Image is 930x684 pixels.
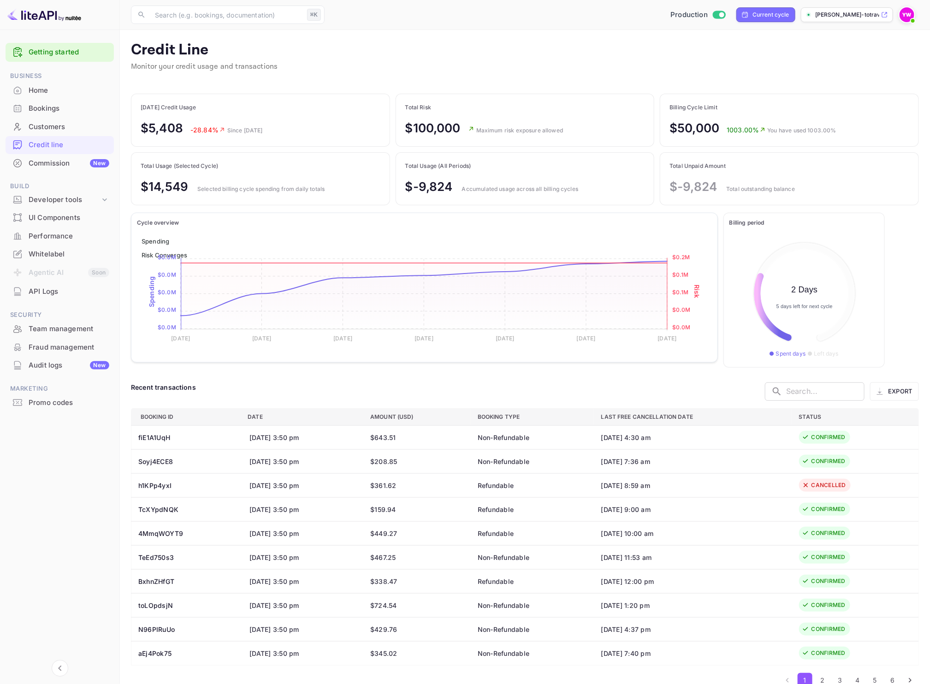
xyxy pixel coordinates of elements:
p: $50,000 [669,119,719,137]
a: API Logs [6,283,114,300]
div: Current cycle [752,11,789,19]
span: Marketing [6,384,114,394]
div: [DATE] 12:00 pm [601,577,654,586]
div: Credit line [6,136,114,154]
p: Cycle overview [137,219,712,227]
p: Credit Line [131,41,278,59]
div: $724.54 [370,601,397,610]
div: Switch to Sandbox mode [667,10,729,20]
tspan: [DATE] [252,334,271,341]
p: Total Unpaid Amount [669,162,795,170]
tspan: $0.0M [158,306,176,313]
div: Credit line [29,140,109,150]
table: a dense table [131,408,919,666]
span: Production [671,10,708,20]
a: Performance [6,227,114,244]
th: TcXYpdNQK [131,497,241,521]
div: Refundable [478,481,514,490]
p: Since [DATE] [227,126,263,135]
tspan: $0.1M [672,289,689,296]
tspan: $0.2M [672,254,690,261]
th: Status [792,408,919,425]
div: Refundable [478,505,514,514]
div: Bookings [6,100,114,118]
div: [DATE] 3:50 pm [249,457,355,466]
th: Soyj4ECE8 [131,449,241,473]
div: [DATE] 8:59 am [601,481,651,490]
span: Spending [142,238,169,245]
div: Whitelabel [29,249,109,260]
input: Search... [786,382,865,401]
tspan: [DATE] [171,334,190,341]
tspan: $0.0M [158,289,176,296]
a: Bookings [6,100,114,117]
p: [PERSON_NAME]-totravel... [815,11,879,19]
div: API Logs [29,286,109,297]
div: New [90,361,109,369]
div: [DATE] 1:20 pm [601,601,650,610]
div: $159.94 [370,505,396,514]
div: CONFIRMED [812,529,846,537]
div: Team management [29,324,109,334]
div: [DATE] 10:00 am [601,529,654,538]
a: Fraud management [6,339,114,356]
tspan: [DATE] [415,334,433,341]
div: [DATE] 3:50 pm [249,577,355,586]
div: CANCELLED [812,481,846,489]
p: $100,000 [405,119,461,137]
th: aEj4Pok75 [131,641,241,665]
img: Yahav Winkler [900,7,914,22]
div: $643.51 [370,433,396,442]
text: Spending [148,276,156,307]
p: Total Usage (Selected Cycle) [141,162,325,170]
tspan: $0.0M [158,324,176,331]
div: Audit logsNew [6,357,114,375]
div: CONFIRMED [812,505,846,513]
div: [DATE] 9:00 am [601,505,651,514]
div: [DATE] 3:50 pm [249,648,355,658]
a: Promo codes [6,394,114,411]
button: Export [870,382,919,401]
div: Developer tools [29,195,100,205]
div: New [90,159,109,167]
div: Non-Refundable [478,433,530,442]
div: CONFIRMED [812,433,846,441]
th: fiE1A1UqH [131,425,241,449]
div: Non-Refundable [478,457,530,466]
p: -28.84% [190,125,225,135]
span: Security [6,310,114,320]
th: Amount (USD) [363,408,470,425]
a: Home [6,82,114,99]
p: Total Usage (All Periods) [405,162,579,170]
th: h1KPp4yxI [131,473,241,497]
div: CONFIRMED [812,601,846,609]
div: Promo codes [6,394,114,412]
span: Risk Converges [142,251,187,259]
span: Business [6,71,114,81]
div: Getting started [6,43,114,62]
p: Billing Cycle Limit [669,103,836,112]
p: You have used 1003.00% [768,126,836,135]
th: TeEd750s3 [131,545,241,569]
div: CONFIRMED [812,457,846,465]
div: [DATE] 3:50 pm [249,601,355,610]
p: ● Spent days [770,350,806,358]
div: [DATE] 4:37 pm [601,625,651,634]
span: Build [6,181,114,191]
a: Credit line [6,136,114,153]
div: [DATE] 7:40 pm [601,648,651,658]
th: Date [240,408,363,425]
th: Booking Type [470,408,594,425]
p: $-9,824 [405,178,453,196]
a: Team management [6,320,114,337]
th: Last free cancellation date [594,408,792,425]
div: CONFIRMED [812,625,846,633]
div: [DATE] 3:50 pm [249,481,355,490]
p: $-9,824 [669,178,717,196]
a: Whitelabel [6,245,114,262]
th: toLOpdsjN [131,593,241,617]
div: [DATE] 4:30 am [601,433,651,442]
div: Non-Refundable [478,648,530,658]
button: Collapse navigation [52,660,68,677]
p: $5,408 [141,119,183,137]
